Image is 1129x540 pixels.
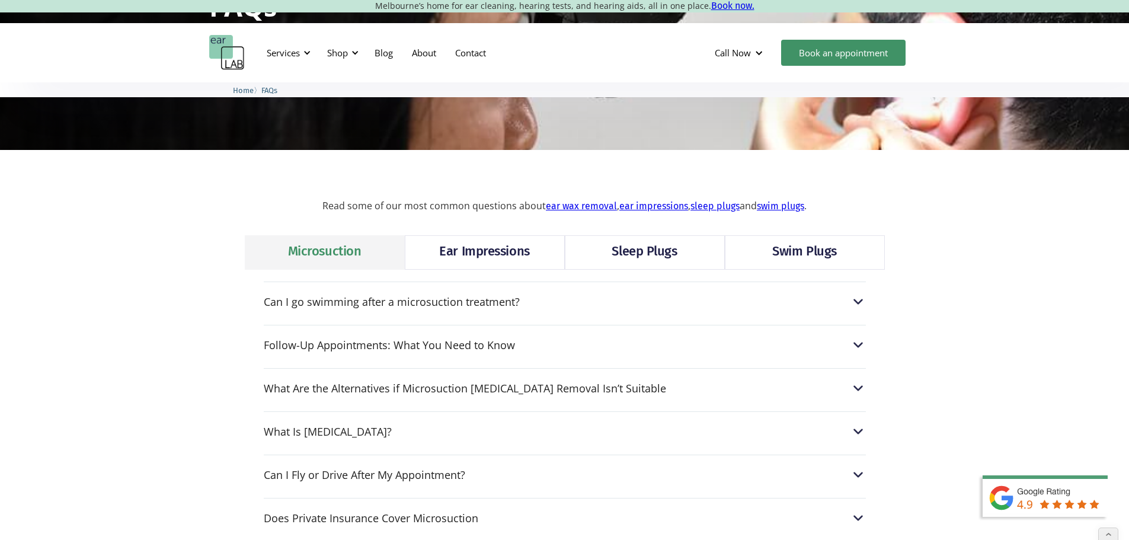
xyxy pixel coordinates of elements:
[264,294,866,309] div: Can I go swimming after a microsuction treatment?
[612,242,677,261] div: Sleep Plugs
[264,337,866,353] div: Follow-Up Appointments: What You Need to Know
[320,35,362,71] div: Shop
[715,47,751,59] div: Call Now
[264,424,866,439] div: What Is [MEDICAL_DATA]?
[619,200,688,212] a: ear impressions
[264,339,515,351] div: Follow-Up Appointments: What You Need to Know
[264,467,866,483] div: Can I Fly or Drive After My Appointment?
[365,36,402,70] a: Blog
[772,242,837,261] div: Swim Plugs
[261,84,277,95] a: FAQs
[757,200,804,212] a: swim plugs
[781,40,906,66] a: Book an appointment
[233,84,254,95] a: Home
[705,35,775,71] div: Call Now
[690,200,740,212] a: sleep plugs
[264,510,866,526] div: Does Private Insurance Cover Microsuction
[446,36,495,70] a: Contact
[24,200,1105,212] p: Read some of our most common questions about , , and .
[233,86,254,95] span: Home
[264,381,866,396] div: What Are the Alternatives if Microsuction [MEDICAL_DATA] Removal Isn’t Suitable
[264,512,478,524] div: Does Private Insurance Cover Microsuction
[260,35,314,71] div: Services
[264,382,666,394] div: What Are the Alternatives if Microsuction [MEDICAL_DATA] Removal Isn’t Suitable
[261,86,277,95] span: FAQs
[288,242,362,261] div: Microsuction
[327,47,348,59] div: Shop
[439,242,529,261] div: Ear Impressions
[267,47,300,59] div: Services
[264,469,465,481] div: Can I Fly or Drive After My Appointment?
[264,426,392,437] div: What Is [MEDICAL_DATA]?
[402,36,446,70] a: About
[546,200,617,212] a: ear wax removal
[233,84,261,97] li: 〉
[264,296,520,308] div: Can I go swimming after a microsuction treatment?
[209,35,245,71] a: home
